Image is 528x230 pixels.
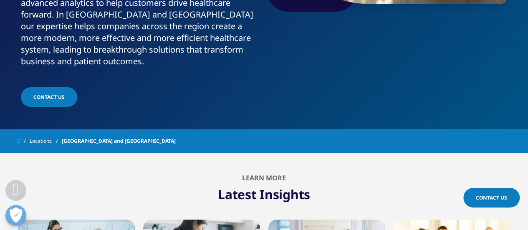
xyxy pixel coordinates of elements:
h1: Latest Insights [18,182,510,203]
span: Contact Us [476,194,507,201]
button: Open Preferences [5,205,26,226]
span: [GEOGRAPHIC_DATA] and [GEOGRAPHIC_DATA] [62,134,176,149]
span: Contact Us [33,94,65,101]
a: Contact Us [463,188,520,207]
a: Locations [30,134,62,149]
h2: Learn more [18,174,510,182]
a: Contact Us [21,87,77,107]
